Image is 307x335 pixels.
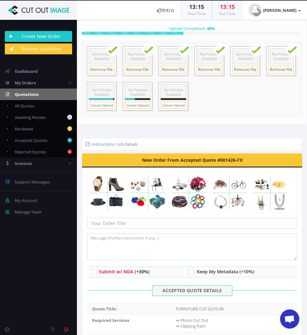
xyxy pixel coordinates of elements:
[15,137,47,143] span: Accepted Quotes
[5,5,72,15] img: Cut Out Image
[5,43,72,54] a: Request Quotation
[15,198,37,203] span: My Account
[220,3,226,11] span: 13
[242,1,307,20] a: [PERSON_NAME]
[196,66,222,74] a: Remove File
[67,126,72,131] b: 1
[67,149,72,154] b: 0
[171,303,297,315] td: FURNITURE CUT OUTS 89
[263,7,296,13] strong: [PERSON_NAME]
[226,3,228,11] span: :
[5,31,72,42] a: Create New Order
[92,306,117,312] strong: Quote Title:
[89,102,114,109] a: Cancel Upload
[67,115,72,120] b: 0
[92,317,129,323] strong: Required Services
[67,138,72,143] b: 4
[15,91,38,97] span: Quotations
[15,209,42,215] span: Manage Team
[15,179,50,185] span: Support Messages
[87,218,297,229] input: Your Order Title
[82,153,302,168] div: New Order From Accepted Quote #001426-FX
[280,309,299,329] div: Open chat
[187,11,206,16] small: Your Time
[268,66,294,74] a: Remove File
[171,315,297,332] td: ⇛ Photo Cut Out ⇛ Clipping Path
[206,26,215,31] strong: %
[161,66,186,74] a: Remove File
[135,269,150,275] span: (+30%)
[15,149,46,155] span: Rejected Quotes
[15,68,37,74] span: Dashboard
[125,102,150,109] a: Cancel Upload
[152,285,232,296] span: ACCEPTED QUOTE DETAILS
[207,26,211,31] span: 46
[15,114,46,120] span: Awaiting Review
[219,11,236,16] small: Our Time
[89,66,114,74] a: Remove File
[99,269,133,275] span: Submit w/ NDA
[15,80,36,86] span: My Orders
[125,66,150,74] a: Remove File
[161,102,186,109] a: Cancel Upload
[82,25,302,32] div: Upload Completed:
[15,160,32,166] span: Invoices
[15,103,34,109] span: All Quotes
[195,3,198,11] span: :
[197,269,254,275] span: Keep My Metadata (+10%)
[249,4,261,17] img: user_default.jpg
[99,269,150,275] a: Submit w/ NDA (+30%)
[86,141,138,147] li: Instructions / Job Details
[228,3,235,11] span: 15
[151,1,181,20] a: Intro
[198,3,204,11] span: 15
[232,66,258,74] a: Remove File
[15,126,33,132] span: Reviewed
[189,3,195,11] span: 13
